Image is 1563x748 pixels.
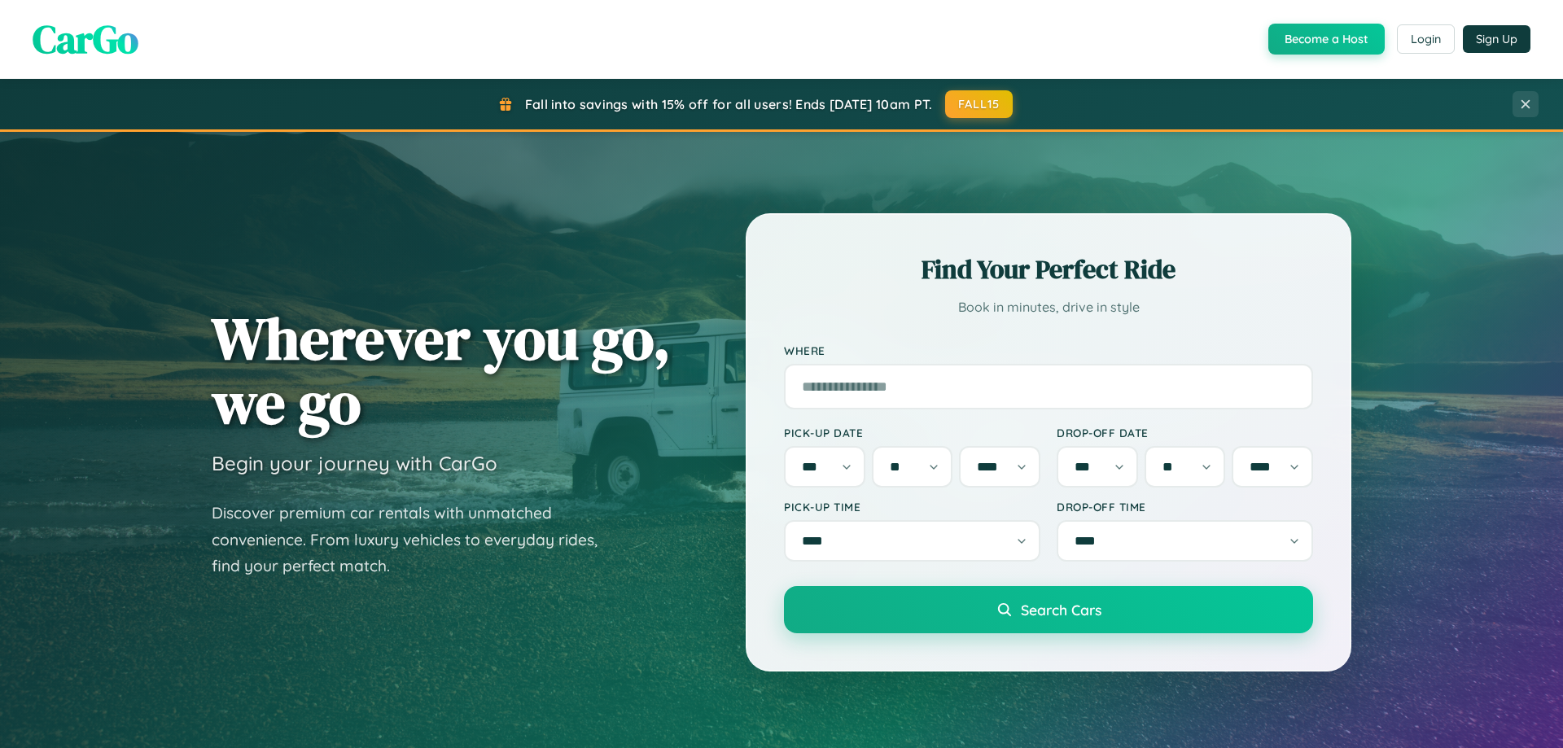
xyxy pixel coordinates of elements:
label: Drop-off Date [1057,426,1313,440]
h2: Find Your Perfect Ride [784,252,1313,287]
label: Where [784,343,1313,357]
button: Search Cars [784,586,1313,633]
button: Login [1397,24,1455,54]
h3: Begin your journey with CarGo [212,451,497,475]
button: FALL15 [945,90,1014,118]
span: CarGo [33,12,138,66]
label: Drop-off Time [1057,500,1313,514]
h1: Wherever you go, we go [212,306,671,435]
p: Discover premium car rentals with unmatched convenience. From luxury vehicles to everyday rides, ... [212,500,619,580]
label: Pick-up Date [784,426,1040,440]
p: Book in minutes, drive in style [784,295,1313,319]
button: Become a Host [1268,24,1385,55]
span: Fall into savings with 15% off for all users! Ends [DATE] 10am PT. [525,96,933,112]
span: Search Cars [1021,601,1101,619]
label: Pick-up Time [784,500,1040,514]
button: Sign Up [1463,25,1530,53]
